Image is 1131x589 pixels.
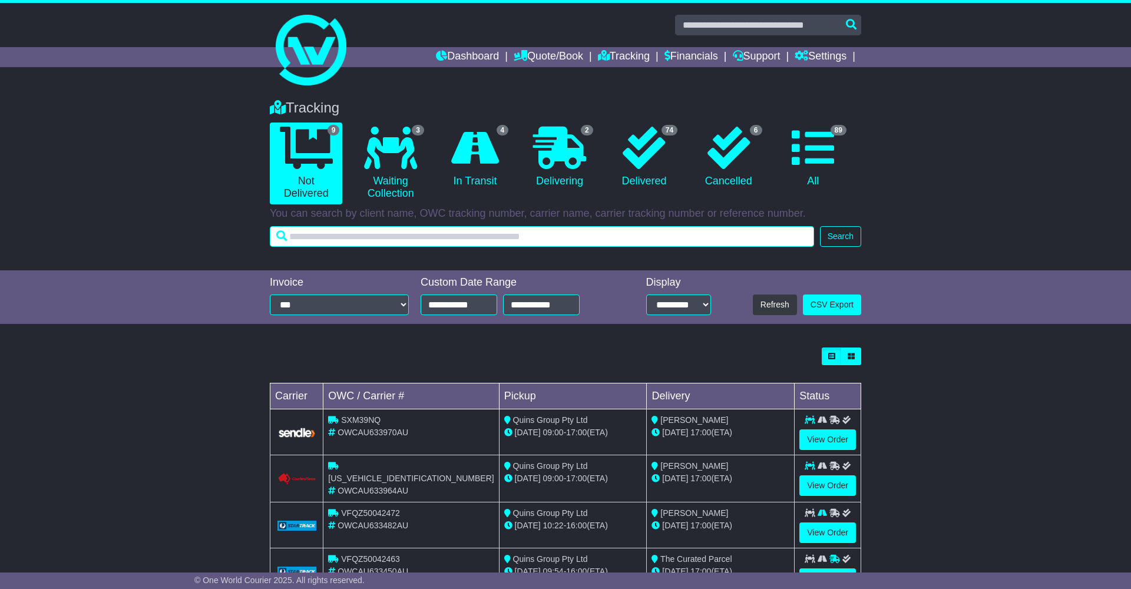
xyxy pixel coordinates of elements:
div: (ETA) [652,426,789,439]
span: 17:00 [690,428,711,437]
span: The Curated Parcel [660,554,732,564]
img: Couriers_Please.png [277,473,316,485]
span: [DATE] [662,428,688,437]
div: Display [646,276,711,289]
a: Quote/Book [514,47,583,67]
span: 17:00 [566,474,587,483]
span: Quins Group Pty Ltd [513,508,588,518]
span: [DATE] [515,521,541,530]
div: - (ETA) [504,565,642,578]
span: 2 [581,125,593,135]
a: CSV Export [803,294,861,315]
a: Tracking [598,47,650,67]
td: Status [795,383,861,409]
span: [PERSON_NAME] [660,508,728,518]
span: Quins Group Pty Ltd [513,415,588,425]
span: 9 [328,125,340,135]
span: 3 [412,125,424,135]
a: 89 All [777,123,849,192]
span: 09:00 [543,474,564,483]
span: VFQZ50042472 [341,508,400,518]
span: 89 [831,125,846,135]
span: Quins Group Pty Ltd [513,554,588,564]
a: 74 Delivered [608,123,680,192]
td: Pickup [499,383,647,409]
img: GetCarrierServiceLogo [277,521,316,531]
div: - (ETA) [504,472,642,485]
a: 9 Not Delivered [270,123,342,204]
span: 6 [750,125,762,135]
span: 17:00 [566,428,587,437]
span: Quins Group Pty Ltd [513,461,588,471]
span: [DATE] [515,474,541,483]
a: Support [733,47,781,67]
a: View Order [799,568,856,589]
span: [DATE] [662,474,688,483]
span: © One World Courier 2025. All rights reserved. [194,575,365,585]
span: 17:00 [690,521,711,530]
span: OWCAU633964AU [338,486,408,495]
span: 09:54 [543,567,564,576]
span: 4 [497,125,509,135]
span: [DATE] [515,567,541,576]
a: Financials [664,47,718,67]
span: [DATE] [515,428,541,437]
span: [US_VEHICLE_IDENTIFICATION_NUMBER] [328,474,494,483]
button: Refresh [753,294,797,315]
p: You can search by client name, OWC tracking number, carrier name, carrier tracking number or refe... [270,207,861,220]
span: 16:00 [566,567,587,576]
div: - (ETA) [504,519,642,532]
a: 4 In Transit [439,123,511,192]
button: Search [820,226,861,247]
span: 09:00 [543,428,564,437]
a: Dashboard [436,47,499,67]
span: 74 [662,125,677,135]
span: OWCAU633970AU [338,428,408,437]
img: GetCarrierServiceLogo [277,567,316,577]
div: (ETA) [652,519,789,532]
div: Tracking [264,100,867,117]
span: [PERSON_NAME] [660,461,728,471]
td: Delivery [647,383,795,409]
a: View Order [799,475,856,496]
div: Invoice [270,276,409,289]
td: OWC / Carrier # [323,383,499,409]
span: 17:00 [690,474,711,483]
span: [PERSON_NAME] [660,415,728,425]
a: Settings [795,47,846,67]
div: (ETA) [652,472,789,485]
a: 2 Delivering [523,123,596,192]
img: GetCarrierServiceLogo [277,427,316,438]
div: (ETA) [652,565,789,578]
a: View Order [799,429,856,450]
span: OWCAU633450AU [338,567,408,576]
span: 10:22 [543,521,564,530]
span: SXM39NQ [341,415,381,425]
span: VFQZ50042463 [341,554,400,564]
span: [DATE] [662,521,688,530]
span: 16:00 [566,521,587,530]
span: [DATE] [662,567,688,576]
span: OWCAU633482AU [338,521,408,530]
a: View Order [799,522,856,543]
div: - (ETA) [504,426,642,439]
a: 6 Cancelled [692,123,765,192]
span: 17:00 [690,567,711,576]
td: Carrier [270,383,323,409]
div: Custom Date Range [421,276,610,289]
a: 3 Waiting Collection [354,123,426,204]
